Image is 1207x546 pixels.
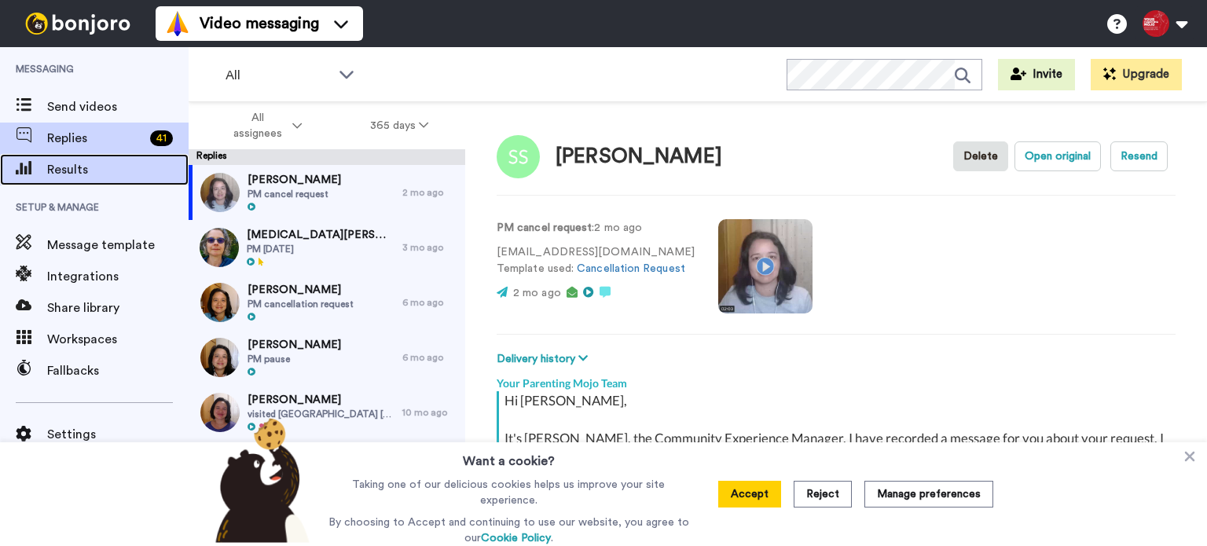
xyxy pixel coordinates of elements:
[325,477,693,508] p: Taking one of our delicious cookies helps us improve your site experience.
[200,228,239,267] img: 7d8cd6b8-7d4b-4a44-8514-45a831c7da44-thumb.jpg
[247,227,394,243] span: [MEDICAL_DATA][PERSON_NAME]
[47,97,189,116] span: Send videos
[201,417,317,543] img: bear-with-cookie.png
[226,110,289,141] span: All assignees
[402,406,457,419] div: 10 mo ago
[47,160,189,179] span: Results
[463,442,555,471] h3: Want a cookie?
[336,112,463,140] button: 365 days
[497,350,592,368] button: Delivery history
[189,385,465,440] a: [PERSON_NAME]visited [GEOGRAPHIC_DATA] [DATE]10 mo ago
[189,220,465,275] a: [MEDICAL_DATA][PERSON_NAME]PM [DATE]3 mo ago
[864,481,993,508] button: Manage preferences
[248,392,395,408] span: [PERSON_NAME]
[998,59,1075,90] button: Invite
[497,135,540,178] img: Image of Samantha Slaughter
[19,13,137,35] img: bj-logo-header-white.svg
[192,104,336,148] button: All assignees
[47,330,189,349] span: Workspaces
[1110,141,1168,171] button: Resend
[200,393,240,432] img: 726e284f-c93e-40a3-a8c6-20f58fc0c7e9-thumb.jpg
[189,149,465,165] div: Replies
[47,299,189,317] span: Share library
[497,222,592,233] strong: PM cancel request
[150,130,173,146] div: 41
[718,481,781,508] button: Accept
[226,66,331,85] span: All
[556,145,722,168] div: [PERSON_NAME]
[165,11,190,36] img: vm-color.svg
[402,296,457,309] div: 6 mo ago
[200,13,319,35] span: Video messaging
[189,275,465,330] a: [PERSON_NAME]PM cancellation request6 mo ago
[794,481,852,508] button: Reject
[200,338,240,377] img: 98796a98-c2a6-4dde-9ea4-c3b96a8c7f93-thumb.jpg
[248,282,354,298] span: [PERSON_NAME]
[189,330,465,385] a: [PERSON_NAME]PM pause6 mo ago
[1091,59,1182,90] button: Upgrade
[953,141,1008,171] button: Delete
[497,368,1176,391] div: Your Parenting Mojo Team
[497,220,695,236] p: : 2 mo ago
[402,241,457,254] div: 3 mo ago
[248,298,354,310] span: PM cancellation request
[189,440,465,495] a: [PERSON_NAME]PM 201910 mo ago
[248,172,341,188] span: [PERSON_NAME]
[47,129,144,148] span: Replies
[248,408,395,420] span: visited [GEOGRAPHIC_DATA] [DATE]
[248,337,341,353] span: [PERSON_NAME]
[481,533,551,544] a: Cookie Policy
[189,165,465,220] a: [PERSON_NAME]PM cancel request2 mo ago
[577,263,685,274] a: Cancellation Request
[200,283,240,322] img: ea1636cf-0f16-4676-9bcf-221e548ce8cd-thumb.jpg
[248,188,341,200] span: PM cancel request
[497,244,695,277] p: [EMAIL_ADDRESS][DOMAIN_NAME] Template used:
[47,236,189,255] span: Message template
[47,425,189,444] span: Settings
[325,515,693,546] p: By choosing to Accept and continuing to use our website, you agree to our .
[47,361,189,380] span: Fallbacks
[200,173,240,212] img: 711b6422-1583-4927-bad9-d0f3487ede93-thumb.jpg
[513,288,561,299] span: 2 mo ago
[402,351,457,364] div: 6 mo ago
[248,353,341,365] span: PM pause
[247,243,394,255] span: PM [DATE]
[47,267,189,286] span: Integrations
[1014,141,1101,171] button: Open original
[402,186,457,199] div: 2 mo ago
